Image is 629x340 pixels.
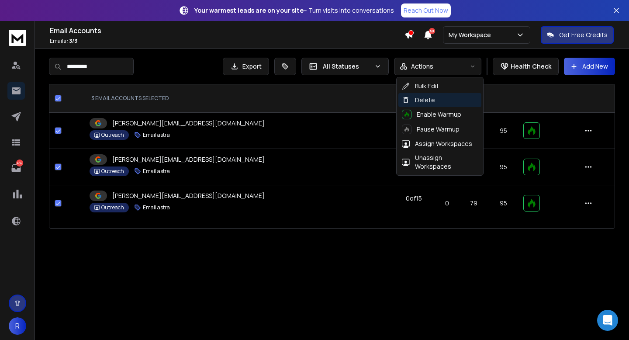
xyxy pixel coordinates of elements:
[402,139,472,148] div: Assign Workspaces
[449,31,494,39] p: My Workspace
[402,153,478,171] div: Unassign Workspaces
[489,185,518,222] td: 95
[91,95,385,102] div: 3 EMAIL ACCOUNTS SELECTED
[323,62,371,71] p: All Statuses
[564,58,615,75] button: Add New
[541,26,614,44] button: Get Free Credits
[402,96,435,104] div: Delete
[402,110,461,119] div: Enable Warmup
[401,3,451,17] a: Reach Out Now
[69,37,77,45] span: 3 / 3
[429,28,435,34] span: 50
[101,132,124,139] p: Outreach
[7,160,25,177] a: 462
[597,310,618,331] div: Open Intercom Messenger
[50,38,404,45] p: Emails :
[9,317,26,335] button: R
[16,160,23,167] p: 462
[112,119,265,128] p: [PERSON_NAME][EMAIL_ADDRESS][DOMAIN_NAME]
[101,204,124,211] p: Outreach
[112,155,265,164] p: [PERSON_NAME][EMAIL_ADDRESS][DOMAIN_NAME]
[143,204,170,211] p: Email astra
[406,194,422,203] div: 0 of 15
[411,62,433,71] p: Actions
[223,58,269,75] button: Export
[194,6,304,14] strong: Your warmest leads are on your site
[511,62,551,71] p: Health Check
[441,199,454,208] p: 0
[489,113,518,149] td: 95
[112,191,265,200] p: [PERSON_NAME][EMAIL_ADDRESS][DOMAIN_NAME]
[559,31,608,39] p: Get Free Credits
[9,30,26,46] img: logo
[402,82,439,90] div: Bulk Edit
[143,168,170,175] p: Email astra
[402,125,460,134] div: Pause Warmup
[489,149,518,185] td: 95
[493,58,559,75] button: Health Check
[143,132,170,139] p: Email astra
[459,185,489,222] td: 79
[50,25,404,36] h1: Email Accounts
[404,6,448,15] p: Reach Out Now
[194,6,394,15] p: – Turn visits into conversations
[101,168,124,175] p: Outreach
